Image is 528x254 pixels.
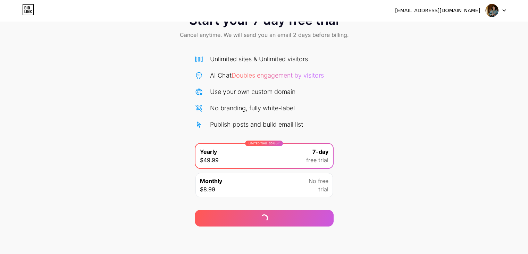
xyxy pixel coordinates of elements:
span: free trial [306,156,328,164]
span: No free [309,177,328,185]
span: Monthly [200,177,222,185]
span: Doubles engagement by visitors [232,72,324,79]
span: 7-day [312,148,328,156]
img: motchilltc [485,4,498,17]
div: AI Chat [210,71,324,80]
div: Use your own custom domain [210,87,295,96]
div: [EMAIL_ADDRESS][DOMAIN_NAME] [395,7,480,14]
span: Cancel anytime. We will send you an email 2 days before billing. [180,31,349,39]
div: LIMITED TIME : 50% off [245,141,283,146]
span: $8.99 [200,185,215,193]
div: No branding, fully white-label [210,103,295,113]
div: Unlimited sites & Unlimited visitors [210,54,308,64]
div: Publish posts and build email list [210,120,303,129]
span: Yearly [200,148,217,156]
span: trial [318,185,328,193]
span: $49.99 [200,156,219,164]
span: Start your 7 day free trial [189,13,339,27]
